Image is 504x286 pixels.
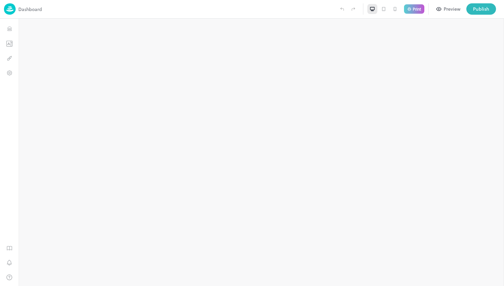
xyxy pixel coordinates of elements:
[466,3,496,15] button: Publish
[433,3,464,15] button: Preview
[336,3,348,15] label: Undo (Ctrl + Z)
[413,7,421,11] p: Print
[444,5,460,13] div: Preview
[473,5,489,13] div: Publish
[348,3,359,15] label: Redo (Ctrl + Y)
[4,3,16,15] img: logo-86c26b7e.jpg
[18,6,42,13] p: Dashboard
